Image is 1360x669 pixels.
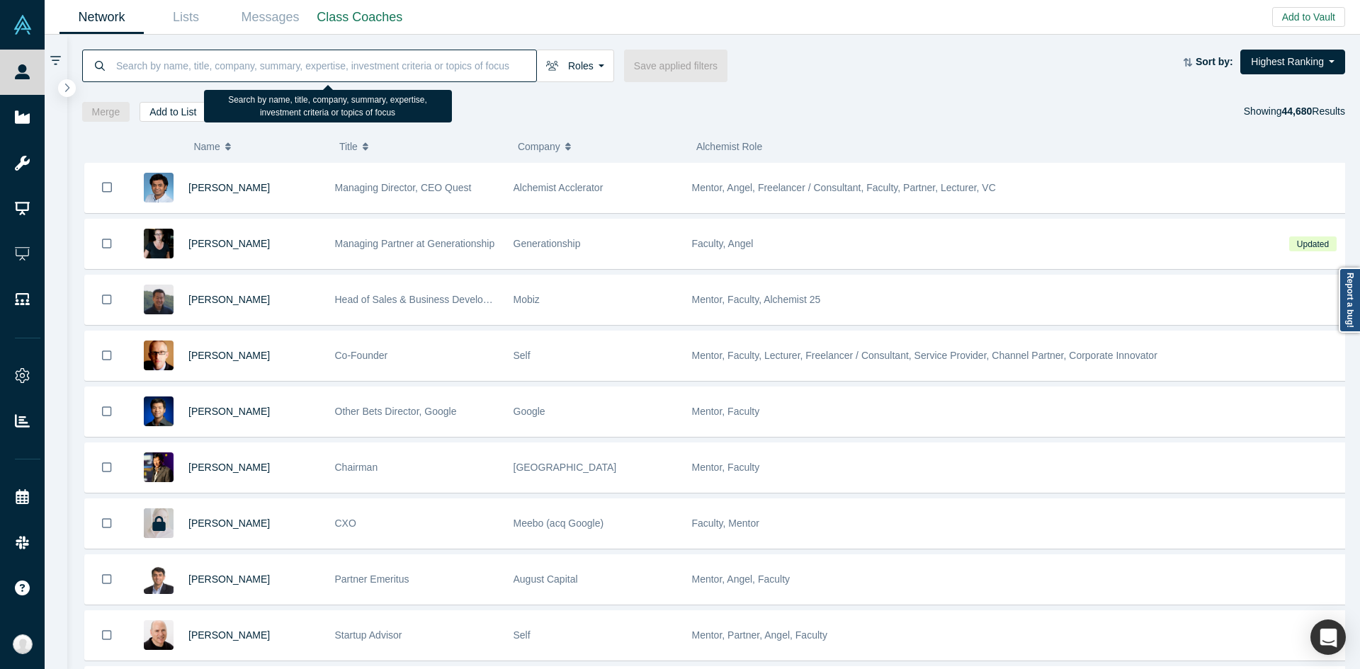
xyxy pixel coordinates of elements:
a: [PERSON_NAME] [188,294,270,305]
span: Mobiz [514,294,540,305]
span: Mentor, Faculty, Lecturer, Freelancer / Consultant, Service Provider, Channel Partner, Corporate ... [692,350,1157,361]
button: Name [193,132,324,161]
span: Chairman [335,462,378,473]
span: Mentor, Faculty, Alchemist 25 [692,294,821,305]
a: [PERSON_NAME] [188,350,270,361]
span: Mentor, Angel, Freelancer / Consultant, Faculty, Partner, Lecturer, VC [692,182,996,193]
a: [PERSON_NAME] [188,573,270,585]
span: Mentor, Partner, Angel, Faculty [692,629,827,641]
button: Bookmark [85,499,129,548]
span: Managing Partner at Generationship [335,238,495,249]
button: Add to Vault [1272,7,1345,27]
a: Lists [144,1,228,34]
div: Showing [1244,102,1345,122]
span: Title [339,132,358,161]
strong: Sort by: [1196,56,1233,67]
span: Results [1281,105,1345,117]
a: Network [59,1,144,34]
button: Bookmark [85,163,129,212]
span: Generationship [514,238,581,249]
a: Messages [228,1,312,34]
button: Highest Ranking [1240,50,1345,74]
a: [PERSON_NAME] [188,238,270,249]
button: Bookmark [85,555,129,604]
img: Adam Frankl's Profile Image [144,620,174,650]
span: Mentor, Angel, Faculty [692,573,790,585]
span: Name [193,132,220,161]
span: Mentor, Faculty [692,462,760,473]
span: Faculty, Angel [692,238,754,249]
strong: 44,680 [1281,105,1312,117]
a: Class Coaches [312,1,407,34]
a: [PERSON_NAME] [188,518,270,529]
button: Merge [82,102,130,122]
img: Timothy Chou's Profile Image [144,452,174,482]
button: Title [339,132,503,161]
span: August Capital [514,573,578,585]
button: Add to List [140,102,206,122]
span: Self [514,629,531,641]
a: [PERSON_NAME] [188,406,270,417]
button: Bookmark [85,611,129,660]
span: CXO [335,518,356,529]
span: Co-Founder [335,350,388,361]
span: [GEOGRAPHIC_DATA] [514,462,617,473]
button: Bookmark [85,275,129,324]
a: Report a bug! [1339,268,1360,333]
span: Mentor, Faculty [692,406,760,417]
span: Alchemist Role [696,141,762,152]
span: Company [518,132,560,161]
input: Search by name, title, company, summary, expertise, investment criteria or topics of focus [115,49,536,82]
button: Bookmark [85,443,129,492]
span: Alchemist Acclerator [514,182,603,193]
span: Faculty, Mentor [692,518,759,529]
img: Gnani Palanikumar's Profile Image [144,173,174,202]
img: Rachel Chalmers's Profile Image [144,229,174,258]
button: Company [518,132,681,161]
img: Vivek Mehra's Profile Image [144,564,174,594]
span: Managing Director, CEO Quest [335,182,472,193]
img: Robert Winder's Profile Image [144,341,174,370]
button: Roles [536,50,614,82]
a: [PERSON_NAME] [188,182,270,193]
a: [PERSON_NAME] [188,462,270,473]
img: Michael Chang's Profile Image [144,285,174,314]
img: Anna Sanchez's Account [13,634,33,654]
span: Self [514,350,531,361]
span: Head of Sales & Business Development (interim) [335,294,550,305]
span: Google [514,406,545,417]
span: Partner Emeritus [335,573,409,585]
span: Meebo (acq Google) [514,518,604,529]
a: [PERSON_NAME] [188,629,270,641]
img: Steven Kan's Profile Image [144,396,174,426]
span: Updated [1289,236,1336,251]
button: Bookmark [85,331,129,380]
img: Alchemist Vault Logo [13,15,33,35]
span: Other Bets Director, Google [335,406,457,417]
button: Bookmark [85,219,129,268]
button: Save applied filters [624,50,727,82]
span: Startup Advisor [335,629,402,641]
button: Bookmark [85,387,129,436]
